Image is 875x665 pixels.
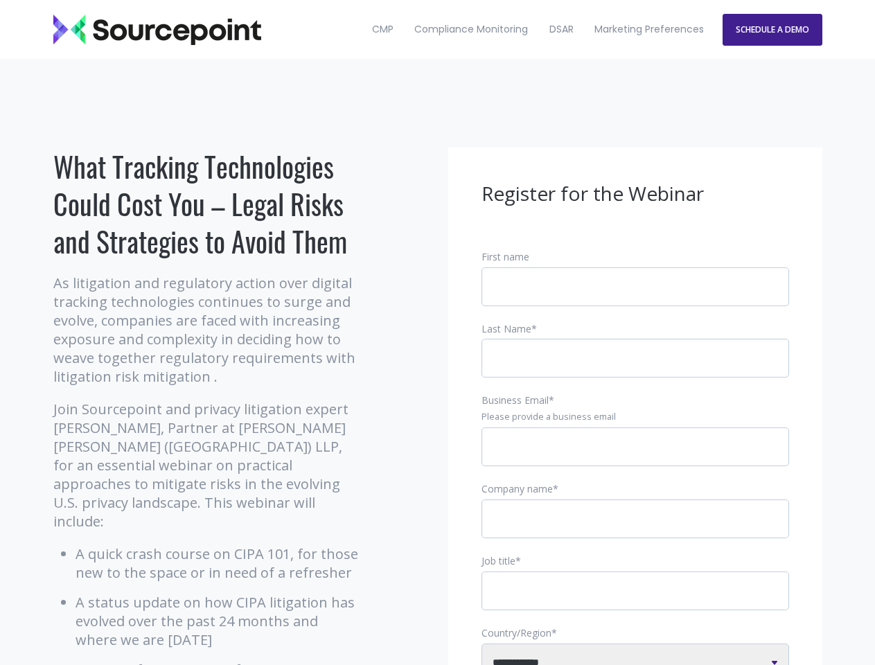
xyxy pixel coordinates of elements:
[481,554,515,567] span: Job title
[481,482,553,495] span: Company name
[481,393,549,407] span: Business Email
[53,15,261,45] img: Sourcepoint_logo_black_transparent (2)-2
[76,544,362,582] li: A quick crash course on CIPA 101, for those new to the space or in need of a refresher
[481,411,789,423] legend: Please provide a business email
[53,400,362,531] p: Join Sourcepoint and privacy litigation expert [PERSON_NAME], Partner at [PERSON_NAME] [PERSON_NA...
[481,181,789,207] h3: Register for the Webinar
[481,322,531,335] span: Last Name
[481,626,551,639] span: Country/Region
[481,250,529,263] span: First name
[76,593,362,649] li: A status update on how CIPA litigation has evolved over the past 24 months and where we are [DATE]
[723,14,822,46] a: SCHEDULE A DEMO
[53,148,362,260] h1: What Tracking Technologies Could Cost You – Legal Risks and Strategies to Avoid Them
[53,274,362,386] p: As litigation and regulatory action over digital tracking technologies continues to surge and evo...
